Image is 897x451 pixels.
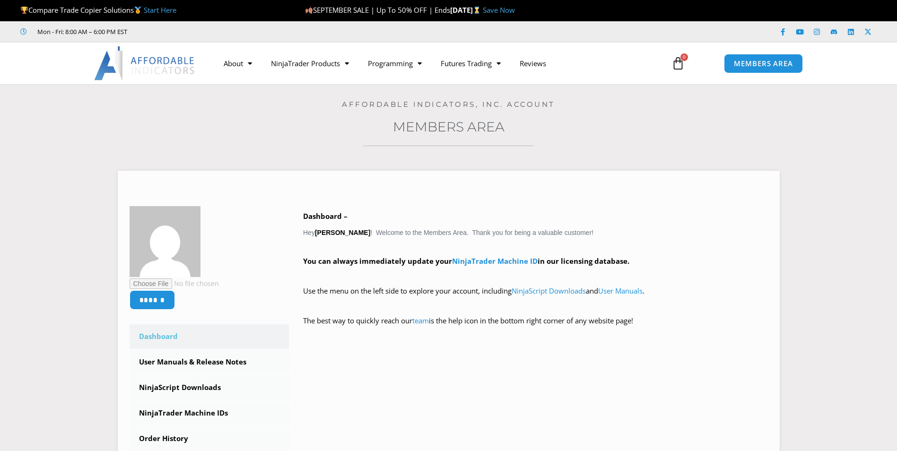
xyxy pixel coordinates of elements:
strong: [PERSON_NAME] [315,229,370,236]
span: MEMBERS AREA [734,60,793,67]
a: Reviews [510,52,556,74]
a: Start Here [144,5,176,15]
a: Save Now [483,5,515,15]
a: NinjaTrader Machine IDs [130,401,289,425]
a: NinjaTrader Machine ID [452,256,538,266]
img: 🏆 [21,7,28,14]
a: Programming [358,52,431,74]
strong: You can always immediately update your in our licensing database. [303,256,629,266]
a: MEMBERS AREA [724,54,803,73]
a: Futures Trading [431,52,510,74]
img: 🍂 [305,7,313,14]
a: User Manuals [598,286,643,295]
span: Mon - Fri: 8:00 AM – 6:00 PM EST [35,26,127,37]
img: 🥇 [134,7,141,14]
b: Dashboard – [303,211,348,221]
div: Hey ! Welcome to the Members Area. Thank you for being a valuable customer! [303,210,768,341]
iframe: Customer reviews powered by Trustpilot [140,27,282,36]
img: LogoAI | Affordable Indicators – NinjaTrader [94,46,196,80]
p: Use the menu on the left side to explore your account, including and . [303,285,768,311]
span: SEPTEMBER SALE | Up To 50% OFF | Ends [305,5,450,15]
a: NinjaTrader Products [261,52,358,74]
span: Compare Trade Copier Solutions [20,5,176,15]
a: Members Area [393,119,505,135]
a: Affordable Indicators, Inc. Account [342,100,555,109]
img: ⌛ [473,7,480,14]
strong: [DATE] [450,5,483,15]
nav: Menu [214,52,661,74]
a: Order History [130,426,289,451]
a: About [214,52,261,74]
span: 0 [680,53,688,61]
a: NinjaScript Downloads [130,375,289,400]
a: User Manuals & Release Notes [130,350,289,374]
a: 0 [657,50,699,77]
a: Dashboard [130,324,289,349]
img: 8c717b790aa4db3f4d64288ae04af6d9c2960ae9195644d5b125a97410903cdc [130,206,200,277]
a: team [412,316,429,325]
p: The best way to quickly reach our is the help icon in the bottom right corner of any website page! [303,314,768,341]
a: NinjaScript Downloads [512,286,586,295]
